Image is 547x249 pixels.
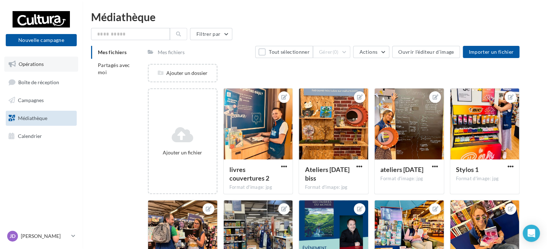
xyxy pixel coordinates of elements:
div: Format d'image: jpg [456,176,514,182]
button: Nouvelle campagne [6,34,77,46]
div: Open Intercom Messenger [523,225,540,242]
div: Format d'image: jpg [380,176,438,182]
span: Partagés avec moi [98,62,130,75]
span: Stylos 1 [456,166,479,173]
a: JD [PERSON_NAME] [6,229,77,243]
span: livres couvertures 2 [229,166,269,182]
span: Ateliers sept 2025 biss [305,166,349,182]
span: Actions [359,49,377,55]
div: Format d'image: jpg [305,184,362,191]
button: Ouvrir l'éditeur d'image [392,46,460,58]
button: Gérer(0) [313,46,351,58]
div: Médiathèque [91,11,538,22]
div: Ajouter un fichier [152,149,214,156]
span: Importer un fichier [468,49,514,55]
div: Mes fichiers [158,49,185,56]
span: Campagnes [18,97,44,103]
a: Médiathèque [4,111,78,126]
p: [PERSON_NAME] [21,233,68,240]
span: ateliers sept 2025 [380,166,423,173]
button: Filtrer par [190,28,232,40]
span: Mes fichiers [98,49,127,55]
a: Campagnes [4,93,78,108]
button: Actions [353,46,389,58]
a: Opérations [4,57,78,72]
span: JD [10,233,15,240]
span: Boîte de réception [18,79,59,85]
span: Médiathèque [18,115,47,121]
button: Importer un fichier [463,46,519,58]
div: Ajouter un dossier [149,70,217,77]
a: Boîte de réception [4,75,78,90]
button: Tout sélectionner [255,46,313,58]
a: Calendrier [4,129,78,144]
span: Opérations [19,61,44,67]
span: Calendrier [18,133,42,139]
span: (0) [333,49,339,55]
div: Format d'image: jpg [229,184,287,191]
